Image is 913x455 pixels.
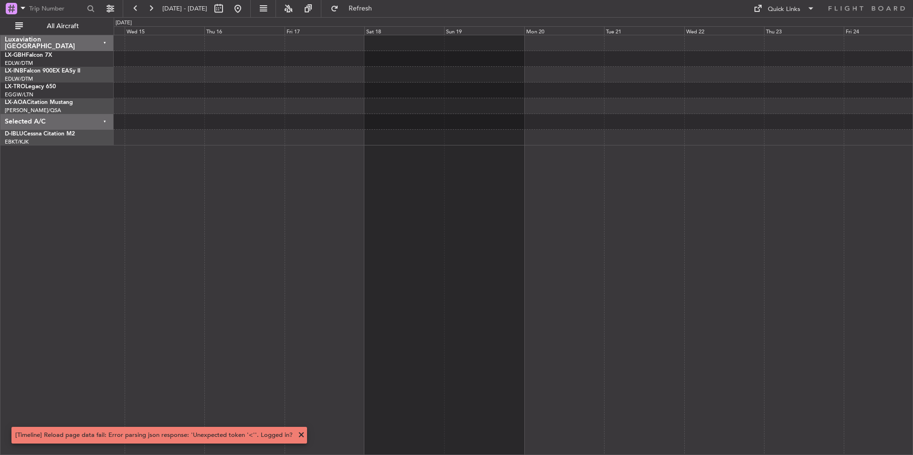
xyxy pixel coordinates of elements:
div: [Timeline] Reload page data fail: Error parsing json response: 'Unexpected token '<''. Logged in? [15,431,293,440]
div: [DATE] [116,19,132,27]
span: LX-INB [5,68,23,74]
div: Fri 17 [285,26,364,35]
button: Refresh [326,1,383,16]
div: Sat 18 [364,26,444,35]
span: Refresh [340,5,381,12]
button: All Aircraft [11,19,104,34]
span: [DATE] - [DATE] [162,4,207,13]
a: LX-AOACitation Mustang [5,100,73,105]
span: All Aircraft [25,23,101,30]
span: LX-GBH [5,52,26,58]
div: Thu 23 [764,26,844,35]
span: LX-AOA [5,100,27,105]
a: EGGW/LTN [5,91,33,98]
div: Mon 20 [524,26,604,35]
span: D-IBLU [5,131,23,137]
a: LX-GBHFalcon 7X [5,52,52,58]
span: LX-TRO [5,84,25,90]
div: Sun 19 [444,26,524,35]
a: LX-TROLegacy 650 [5,84,56,90]
a: EBKT/KJK [5,138,29,145]
div: Wed 15 [125,26,204,35]
a: EDLW/DTM [5,75,33,83]
a: D-IBLUCessna Citation M2 [5,131,75,137]
div: Quick Links [768,5,800,14]
a: LX-INBFalcon 900EX EASy II [5,68,80,74]
div: Thu 16 [204,26,284,35]
a: EDLW/DTM [5,60,33,67]
input: Trip Number [29,1,84,16]
div: Tue 21 [604,26,684,35]
div: Wed 22 [684,26,764,35]
a: [PERSON_NAME]/QSA [5,107,61,114]
button: Quick Links [749,1,819,16]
